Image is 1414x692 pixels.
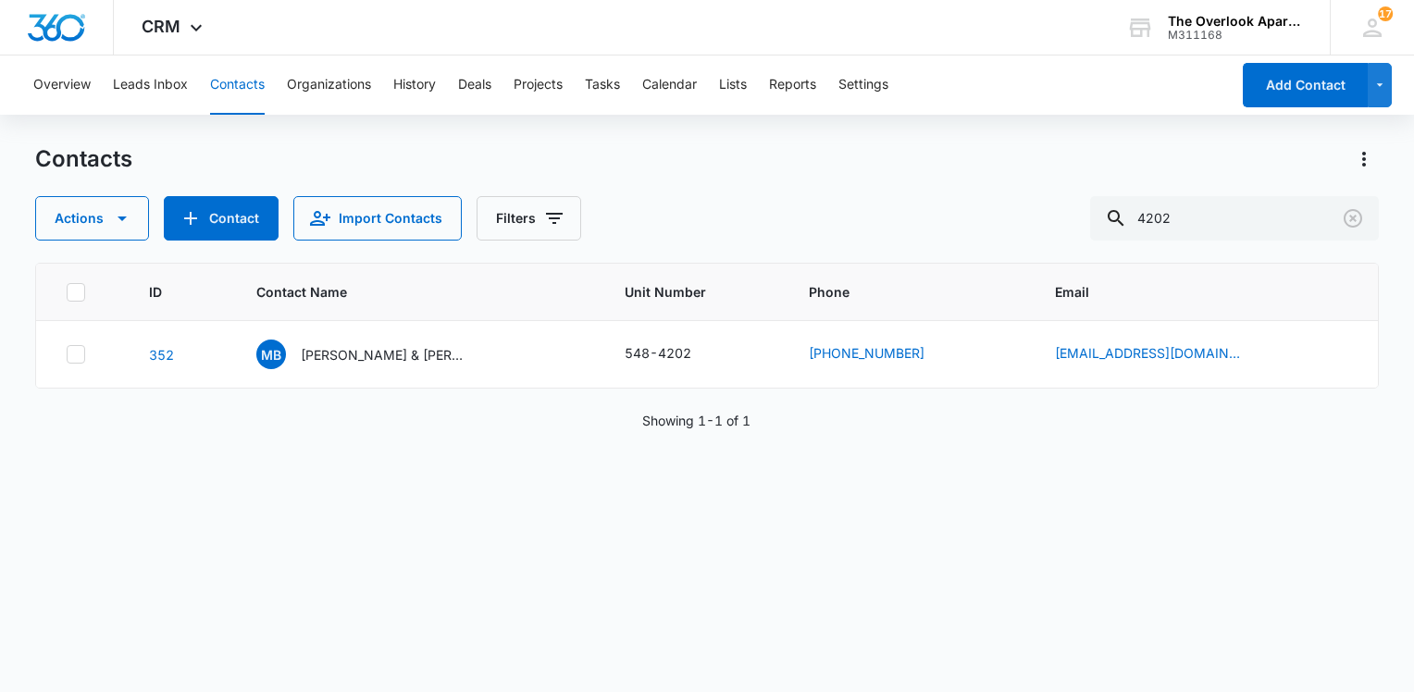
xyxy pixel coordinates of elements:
button: History [393,56,436,115]
button: Actions [1349,144,1379,174]
button: Tasks [585,56,620,115]
span: Contact Name [256,282,553,302]
a: Navigate to contact details page for Michael Brauer & Adiline Loyoza Rangel [149,347,174,363]
h1: Contacts [35,145,132,173]
div: Phone - (970) 466-5414 - Select to Edit Field [809,343,958,365]
span: Email [1055,282,1321,302]
span: Phone [809,282,984,302]
div: account id [1168,29,1303,42]
span: MB [256,340,286,369]
button: Contacts [210,56,265,115]
span: Unit Number [625,282,764,302]
button: Deals [458,56,491,115]
div: notifications count [1378,6,1393,21]
button: Import Contacts [293,196,462,241]
button: Overview [33,56,91,115]
span: 17 [1378,6,1393,21]
button: Projects [514,56,563,115]
a: [EMAIL_ADDRESS][DOMAIN_NAME] [1055,343,1240,363]
button: Filters [477,196,581,241]
span: CRM [142,17,180,36]
div: account name [1168,14,1303,29]
button: Lists [719,56,747,115]
button: Calendar [642,56,697,115]
span: ID [149,282,185,302]
button: Reports [769,56,816,115]
button: Leads Inbox [113,56,188,115]
button: Settings [838,56,888,115]
button: Actions [35,196,149,241]
button: Add Contact [164,196,279,241]
button: Clear [1338,204,1368,233]
div: Email - brauerpower21@gmail.com - Select to Edit Field [1055,343,1273,365]
p: [PERSON_NAME] & [PERSON_NAME] [301,345,467,365]
button: Add Contact [1243,63,1368,107]
button: Organizations [287,56,371,115]
div: 548-4202 [625,343,691,363]
input: Search Contacts [1090,196,1379,241]
div: Contact Name - Michael Brauer & Adiline Loyoza Rangel - Select to Edit Field [256,340,501,369]
a: [PHONE_NUMBER] [809,343,924,363]
p: Showing 1-1 of 1 [642,411,750,430]
div: Unit Number - 548-4202 - Select to Edit Field [625,343,725,365]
